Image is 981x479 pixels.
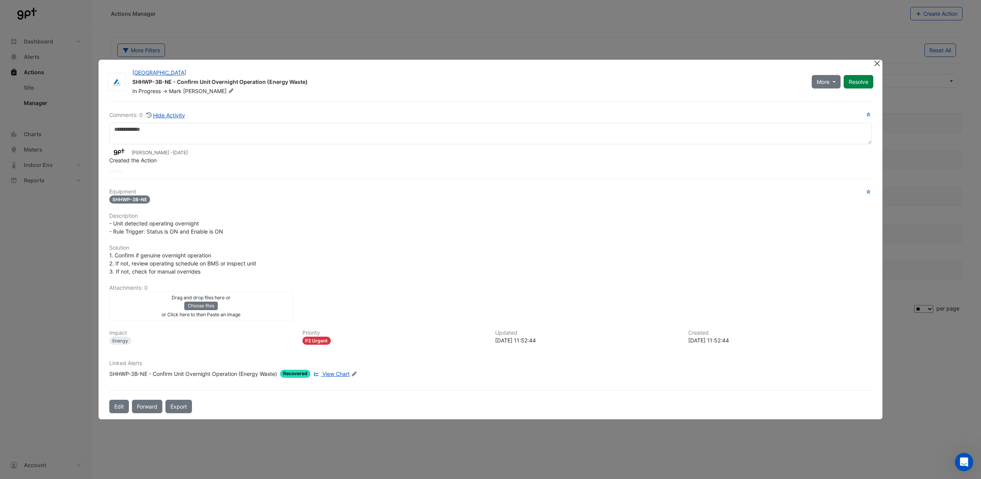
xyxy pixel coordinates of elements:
div: Energy [109,337,131,345]
div: Comments: 0 [109,111,185,120]
span: - Unit detected operating overnight - Rule Trigger: Status is ON and Enable is ON [109,220,223,235]
a: View Chart [312,370,350,378]
small: or Click here to then Paste an image [162,312,240,317]
div: SHHWP-3B-NE - Confirm Unit Overnight Operation (Energy Waste) [109,370,277,378]
h6: Created [688,330,872,336]
span: More [817,78,829,86]
button: Choose files [184,302,218,310]
span: -> [162,88,167,94]
div: [DATE] 11:52:44 [688,336,872,344]
span: SHHWP-3B-NE [109,195,150,204]
a: Export [165,400,192,413]
button: Forward [132,400,162,413]
span: In Progress [132,88,161,94]
h6: Priority [302,330,486,336]
h6: Solution [109,245,872,251]
button: Close [873,60,881,68]
button: Resolve [844,75,873,88]
span: 1. Confirm if genuine overnight operation 2. If not, review operating schedule on BMS or inspect ... [109,252,256,275]
div: P2 Urgent [302,337,331,345]
small: [PERSON_NAME] - [132,149,188,156]
h6: Description [109,213,872,219]
fa-icon: Edit Linked Alerts [351,371,357,377]
h6: Attachments: 0 [109,285,872,291]
span: Recovered [280,370,310,378]
img: Airmaster Australia [108,78,126,86]
button: More [812,75,841,88]
span: 2025-07-24 11:52:44 [173,150,188,155]
span: View Chart [322,371,350,377]
h6: Equipment [109,189,872,195]
button: Edit [109,400,129,413]
span: [PERSON_NAME] [183,87,235,95]
h6: Linked Alerts [109,360,872,367]
img: GPT Retail [109,148,128,156]
span: Created the Action [109,157,157,164]
small: Drag and drop files here or [172,295,230,300]
div: SHHWP-3B-NE - Confirm Unit Overnight Operation (Energy Waste) [132,78,802,87]
a: [GEOGRAPHIC_DATA] [132,69,186,76]
h6: Updated [495,330,679,336]
iframe: Intercom live chat [955,453,973,471]
span: Mark [169,88,182,94]
div: [DATE] 11:52:44 [495,336,679,344]
button: Hide Activity [146,111,185,120]
h6: Impact [109,330,293,336]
